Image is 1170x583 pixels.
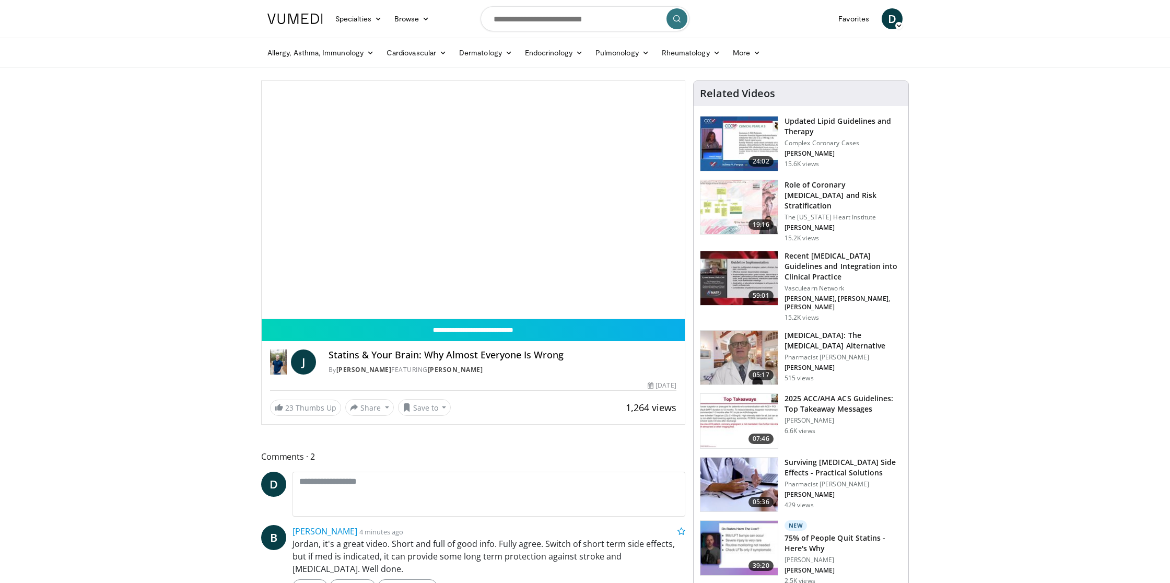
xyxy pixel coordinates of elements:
a: 07:46 2025 ACC/AHA ACS Guidelines: Top Takeaway Messages [PERSON_NAME] 6.6K views [700,393,902,449]
img: 79764dec-74e5-4d11-9932-23f29d36f9dc.150x105_q85_crop-smart_upscale.jpg [700,521,778,575]
img: 1efa8c99-7b8a-4ab5-a569-1c219ae7bd2c.150x105_q85_crop-smart_upscale.jpg [700,180,778,235]
img: 1778299e-4205-438f-a27e-806da4d55abe.150x105_q85_crop-smart_upscale.jpg [700,458,778,512]
img: 369ac253-1227-4c00-b4e1-6e957fd240a8.150x105_q85_crop-smart_upscale.jpg [700,394,778,448]
span: 1,264 views [626,401,676,414]
p: Vasculearn Network [785,284,902,293]
p: [PERSON_NAME] [785,491,902,499]
p: [PERSON_NAME] [785,416,902,425]
p: [PERSON_NAME] [785,364,902,372]
p: Pharmacist [PERSON_NAME] [785,480,902,488]
div: By FEATURING [329,365,676,375]
a: More [727,42,767,63]
button: Save to [398,399,451,416]
p: 15.2K views [785,313,819,322]
span: 24:02 [748,156,774,167]
a: 05:17 [MEDICAL_DATA]: The [MEDICAL_DATA] Alternative Pharmacist [PERSON_NAME] [PERSON_NAME] 515 v... [700,330,902,386]
video-js: Video Player [262,81,685,319]
a: 19:16 Role of Coronary [MEDICAL_DATA] and Risk Stratification The [US_STATE] Heart Institute [PER... [700,180,902,242]
p: 429 views [785,501,814,509]
p: 15.2K views [785,234,819,242]
p: [PERSON_NAME] [785,224,902,232]
span: Comments 2 [261,450,685,463]
p: Pharmacist [PERSON_NAME] [785,353,902,362]
p: [PERSON_NAME] [785,556,902,564]
img: Dr. Jordan Rennicke [270,349,287,375]
a: Pulmonology [589,42,656,63]
p: 15.6K views [785,160,819,168]
span: 59:01 [748,290,774,301]
a: Dermatology [453,42,519,63]
a: 05:36 Surviving [MEDICAL_DATA] Side Effects - Practical Solutions Pharmacist [PERSON_NAME] [PERSO... [700,457,902,512]
a: Rheumatology [656,42,727,63]
a: 24:02 Updated Lipid Guidelines and Therapy Complex Coronary Cases [PERSON_NAME] 15.6K views [700,116,902,171]
a: [PERSON_NAME] [428,365,483,374]
span: 05:17 [748,370,774,380]
h3: Role of Coronary [MEDICAL_DATA] and Risk Stratification [785,180,902,211]
h3: Surviving [MEDICAL_DATA] Side Effects - Practical Solutions [785,457,902,478]
button: Share [345,399,394,416]
a: [PERSON_NAME] [336,365,392,374]
a: J [291,349,316,375]
img: 77f671eb-9394-4acc-bc78-a9f077f94e00.150x105_q85_crop-smart_upscale.jpg [700,116,778,171]
a: Favorites [832,8,875,29]
p: The [US_STATE] Heart Institute [785,213,902,221]
p: 515 views [785,374,814,382]
img: VuMedi Logo [267,14,323,24]
p: [PERSON_NAME] [785,566,902,575]
div: [DATE] [648,381,676,390]
p: [PERSON_NAME] [785,149,902,158]
a: Specialties [329,8,388,29]
img: ce9609b9-a9bf-4b08-84dd-8eeb8ab29fc6.150x105_q85_crop-smart_upscale.jpg [700,331,778,385]
p: Jordan, it's a great video. Short and full of good info. Fully agree. Switch of short term side e... [292,538,685,575]
h3: 75% of People Quit Statins - Here's Why [785,533,902,554]
span: 07:46 [748,434,774,444]
p: Complex Coronary Cases [785,139,902,147]
small: 4 minutes ago [359,527,403,537]
h4: Statins & Your Brain: Why Almost Everyone Is Wrong [329,349,676,361]
h3: 2025 ACC/AHA ACS Guidelines: Top Takeaway Messages [785,393,902,414]
h3: Recent [MEDICAL_DATA] Guidelines and Integration into Clinical Practice [785,251,902,282]
a: Cardiovascular [380,42,453,63]
h3: [MEDICAL_DATA]: The [MEDICAL_DATA] Alternative [785,330,902,351]
span: 05:36 [748,497,774,507]
a: 59:01 Recent [MEDICAL_DATA] Guidelines and Integration into Clinical Practice Vasculearn Network ... [700,251,902,322]
p: 6.6K views [785,427,815,435]
span: 19:16 [748,219,774,230]
span: 23 [285,403,294,413]
p: [PERSON_NAME], [PERSON_NAME], [PERSON_NAME] [785,295,902,311]
span: 39:20 [748,561,774,571]
p: New [785,520,808,531]
a: D [261,472,286,497]
img: 87825f19-cf4c-4b91-bba1-ce218758c6bb.150x105_q85_crop-smart_upscale.jpg [700,251,778,306]
h3: Updated Lipid Guidelines and Therapy [785,116,902,137]
a: [PERSON_NAME] [292,526,357,537]
a: Browse [388,8,436,29]
a: D [882,8,903,29]
a: Endocrinology [519,42,589,63]
h4: Related Videos [700,87,775,100]
a: Allergy, Asthma, Immunology [261,42,380,63]
input: Search topics, interventions [481,6,689,31]
a: B [261,525,286,550]
a: 23 Thumbs Up [270,400,341,416]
